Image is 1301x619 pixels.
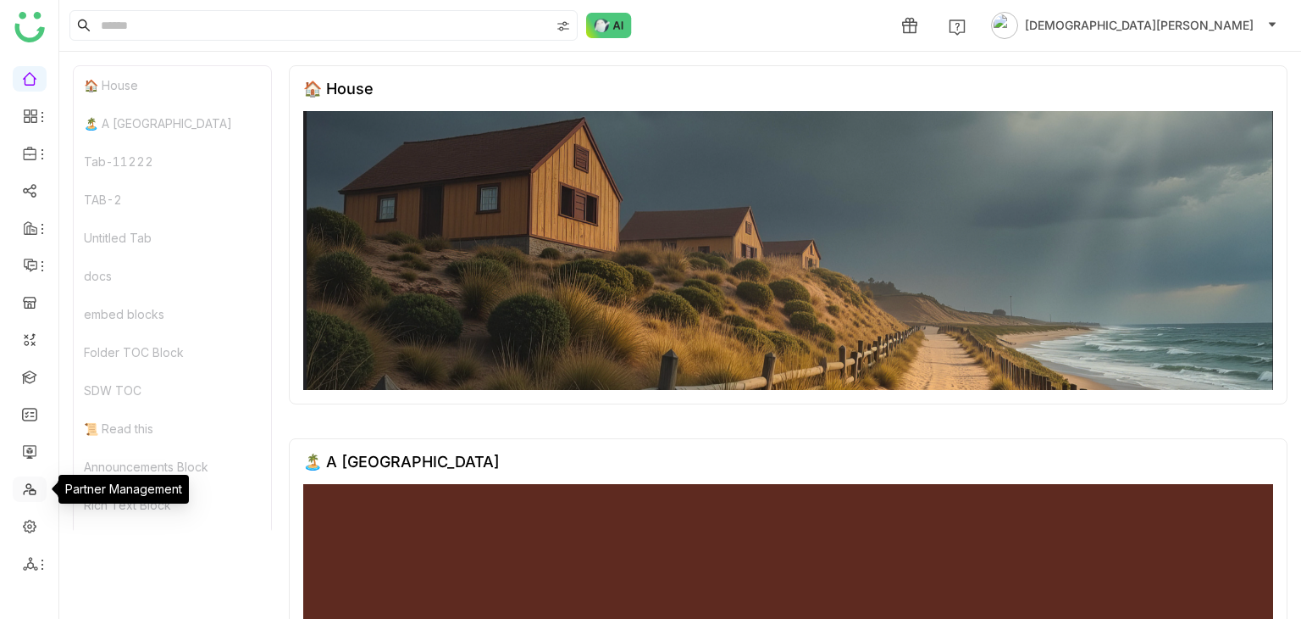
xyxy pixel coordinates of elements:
[74,524,271,562] div: Live Feed Block
[74,410,271,448] div: 📜 Read this
[74,257,271,295] div: docs
[991,12,1018,39] img: avatar
[74,448,271,486] div: Announcements Block
[988,12,1281,39] button: [DEMOGRAPHIC_DATA][PERSON_NAME]
[586,13,632,38] img: ask-buddy-normal.svg
[303,111,1273,390] img: 68553b2292361c547d91f02a
[74,333,271,371] div: Folder TOC Block
[74,486,271,524] div: Rich Text Block
[949,19,966,36] img: help.svg
[74,181,271,219] div: TAB-2
[74,371,271,410] div: SDW TOC
[303,80,374,98] div: 🏠 House
[14,12,45,42] img: logo
[58,475,189,504] div: Partner Management
[1025,16,1254,35] span: [DEMOGRAPHIC_DATA][PERSON_NAME]
[74,66,271,104] div: 🏠 House
[303,453,500,471] div: 🏝️ A [GEOGRAPHIC_DATA]
[74,142,271,181] div: Tab-11222
[74,295,271,333] div: embed blocks
[556,20,570,33] img: search-type.svg
[74,219,271,257] div: Untitled Tab
[74,104,271,142] div: 🏝️ A [GEOGRAPHIC_DATA]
